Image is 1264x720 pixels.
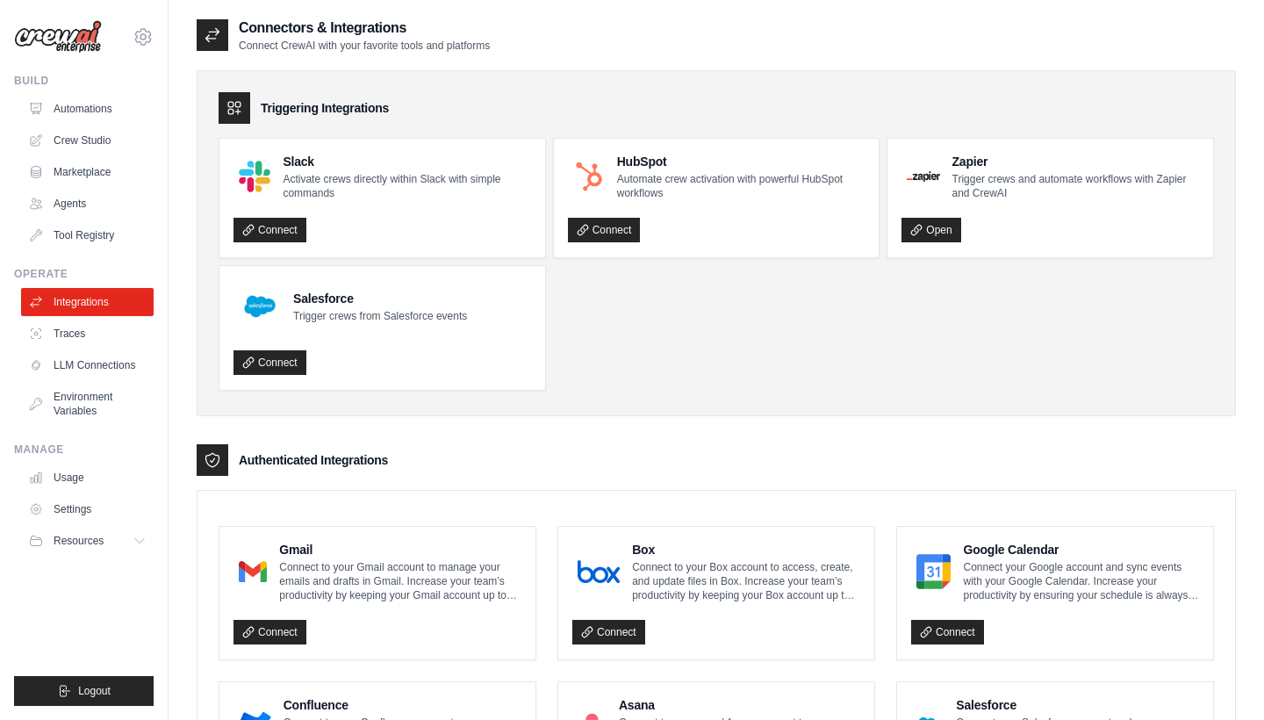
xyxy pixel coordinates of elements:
[617,153,865,170] h4: HubSpot
[21,190,154,218] a: Agents
[632,541,860,558] h4: Box
[14,443,154,457] div: Manage
[14,676,154,706] button: Logout
[573,161,605,192] img: HubSpot Logo
[284,696,521,714] h4: Confluence
[233,620,306,644] a: Connect
[78,684,111,698] span: Logout
[911,620,984,644] a: Connect
[14,267,154,281] div: Operate
[21,288,154,316] a: Integrations
[239,161,270,192] img: Slack Logo
[239,285,281,328] img: Salesforce Logo
[279,560,521,602] p: Connect to your Gmail account to manage your emails and drafts in Gmail. Increase your team’s pro...
[239,39,490,53] p: Connect CrewAI with your favorite tools and platforms
[21,221,154,249] a: Tool Registry
[956,696,1199,714] h4: Salesforce
[572,620,645,644] a: Connect
[952,172,1199,200] p: Trigger crews and automate workflows with Zapier and CrewAI
[261,99,389,117] h3: Triggering Integrations
[963,560,1199,602] p: Connect your Google account and sync events with your Google Calendar. Increase your productivity...
[293,290,467,307] h4: Salesforce
[21,158,154,186] a: Marketplace
[578,554,620,589] img: Box Logo
[239,451,388,469] h3: Authenticated Integrations
[21,383,154,425] a: Environment Variables
[54,534,104,548] span: Resources
[21,351,154,379] a: LLM Connections
[279,541,521,558] h4: Gmail
[283,172,530,200] p: Activate crews directly within Slack with simple commands
[619,696,860,714] h4: Asana
[14,20,102,54] img: Logo
[901,218,960,242] a: Open
[283,153,530,170] h4: Slack
[239,18,490,39] h2: Connectors & Integrations
[21,527,154,555] button: Resources
[21,95,154,123] a: Automations
[21,320,154,348] a: Traces
[21,126,154,155] a: Crew Studio
[293,309,467,323] p: Trigger crews from Salesforce events
[21,495,154,523] a: Settings
[617,172,865,200] p: Automate crew activation with powerful HubSpot workflows
[963,541,1199,558] h4: Google Calendar
[632,560,860,602] p: Connect to your Box account to access, create, and update files in Box. Increase your team’s prod...
[952,153,1199,170] h4: Zapier
[14,74,154,88] div: Build
[239,554,267,589] img: Gmail Logo
[233,350,306,375] a: Connect
[568,218,641,242] a: Connect
[21,464,154,492] a: Usage
[916,554,951,589] img: Google Calendar Logo
[907,171,939,182] img: Zapier Logo
[233,218,306,242] a: Connect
